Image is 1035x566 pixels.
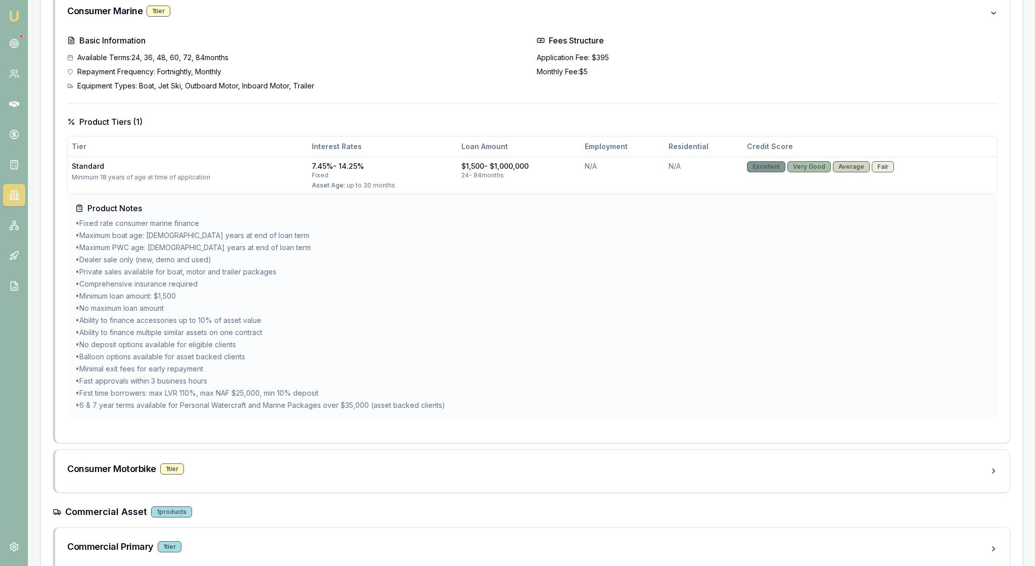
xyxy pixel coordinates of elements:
[75,303,990,313] li: • No maximum loan amount
[75,218,990,228] li: • Fixed rate consumer marine finance
[872,161,894,172] div: Fair
[75,291,990,301] li: • Minimum loan amount: $1,500
[67,462,156,476] h3: Consumer Motorbike
[75,243,990,253] li: • Maximum PWC age: [DEMOGRAPHIC_DATA] years at end of loan term
[75,230,990,241] li: • Maximum boat age: [DEMOGRAPHIC_DATA] years at end of loan term
[833,161,870,172] div: Average
[65,505,147,519] h3: Commercial Asset
[457,136,581,157] th: Loan Amount
[75,352,990,362] li: • Balloon options available for asset backed clients
[160,463,184,475] div: 1 tier
[77,53,228,63] span: Available Terms: 24, 36, 48, 60, 72, 84 months
[747,161,785,172] div: Excellent
[77,81,314,91] span: Equipment Types: Boat, Jet Ski, Outboard Motor, Inboard Motor, Trailer
[312,171,453,179] div: fixed
[75,388,990,398] li: • First time borrowers: max LVR 110%, max NAF $25,000, min 10% deposit
[72,173,304,181] div: Minimum 18 years of age at time of application
[67,116,998,128] h4: Product Tiers ( 1 )
[461,161,577,171] div: $1,500 - $1,000,000
[537,53,609,63] span: Application Fee: $395
[75,255,990,265] li: • Dealer sale only (new, demo and used)
[537,34,998,46] h4: Fees Structure
[75,400,990,410] li: • 6 & 7 year terms available for Personal Watercraft and Marine Packages over $35,000 (asset back...
[312,181,345,189] span: Asset Age:
[743,136,997,157] th: Credit Score
[312,181,453,190] div: up to 30 months
[75,202,990,214] h4: Product Notes
[75,267,990,277] li: • Private sales available for boat, motor and trailer packages
[75,340,990,350] li: • No deposit options available for eligible clients
[8,10,20,22] img: emu-icon-u.png
[68,136,308,157] th: Tier
[75,315,990,325] li: • Ability to finance accessories up to 10% of asset value
[158,541,181,552] div: 1 tier
[75,364,990,374] li: • Minimal exit fees for early repayment
[585,162,597,170] span: N/A
[67,540,154,554] h3: Commercial Primary
[67,4,143,18] h3: Consumer Marine
[665,136,743,157] th: Residential
[151,506,192,517] div: 1 products
[787,161,831,172] div: Very Good
[669,162,681,170] span: N/A
[147,6,170,17] div: 1 tier
[67,34,529,46] h4: Basic Information
[77,67,221,77] span: Repayment Frequency: Fortnightly, Monthly
[75,376,990,386] li: • Fast approvals within 3 business hours
[308,136,457,157] th: Interest Rates
[461,171,577,179] div: 24 - 84 months
[581,136,664,157] th: Employment
[312,161,453,171] div: 7.45% - 14.25%
[72,161,304,171] div: Standard
[75,327,990,338] li: • Ability to finance multiple similar assets on one contract
[537,67,588,77] span: Monthly Fee: $5
[75,279,990,289] li: • Comprehensive insurance required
